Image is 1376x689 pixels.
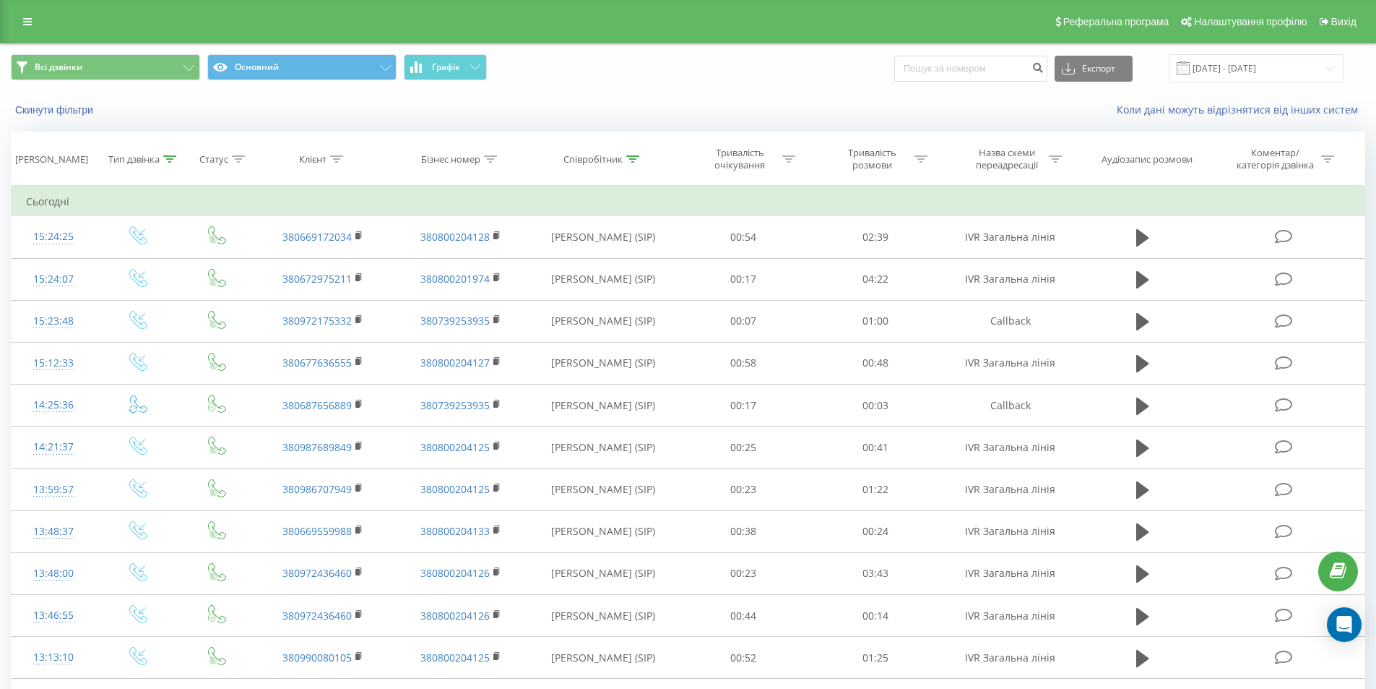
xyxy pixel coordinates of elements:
td: IVR Загальна лінія [941,216,1078,258]
span: Всі дзвінки [35,61,82,73]
div: Назва схеми переадресації [968,147,1045,171]
td: 00:23 [678,552,810,594]
div: Бізнес номер [421,153,480,166]
div: 13:46:55 [26,602,82,630]
td: Callback [941,300,1078,342]
a: 380986707949 [282,482,352,496]
td: IVR Загальна лінія [941,468,1078,510]
a: 380972436460 [282,609,352,622]
td: 03:43 [810,552,942,594]
td: 00:44 [678,595,810,637]
a: 380800204133 [420,524,490,538]
td: [PERSON_NAME] (SIP) [529,342,678,384]
div: 13:59:57 [26,476,82,504]
div: Статус [199,153,228,166]
td: IVR Загальна лінія [941,510,1078,552]
a: 380687656889 [282,398,352,412]
td: Сьогодні [12,187,1365,216]
div: Клієнт [299,153,326,166]
a: 380800204127 [420,356,490,369]
td: 00:41 [810,427,942,468]
td: 00:58 [678,342,810,384]
td: Callback [941,385,1078,427]
td: [PERSON_NAME] (SIP) [529,510,678,552]
td: 00:38 [678,510,810,552]
td: 04:22 [810,258,942,300]
div: Open Intercom Messenger [1327,607,1362,642]
td: IVR Загальна лінія [941,427,1078,468]
td: 00:23 [678,468,810,510]
button: Основний [207,54,397,80]
a: 380672975211 [282,272,352,286]
td: 00:17 [678,385,810,427]
a: 380800204126 [420,609,490,622]
div: 15:23:48 [26,307,82,335]
td: [PERSON_NAME] (SIP) [529,468,678,510]
td: [PERSON_NAME] (SIP) [529,427,678,468]
a: 380800204125 [420,482,490,496]
a: 380972175332 [282,314,352,328]
td: 00:24 [810,510,942,552]
a: 380669172034 [282,230,352,244]
span: Налаштування профілю [1194,16,1307,27]
td: [PERSON_NAME] (SIP) [529,258,678,300]
td: 00:17 [678,258,810,300]
td: [PERSON_NAME] (SIP) [529,552,678,594]
td: 00:48 [810,342,942,384]
div: Тривалість очікування [701,147,779,171]
div: 14:21:37 [26,433,82,461]
td: IVR Загальна лінія [941,342,1078,384]
a: 380739253935 [420,314,490,328]
a: 380800204125 [420,651,490,664]
td: [PERSON_NAME] (SIP) [529,637,678,679]
td: [PERSON_NAME] (SIP) [529,595,678,637]
a: 380990080105 [282,651,352,664]
div: 13:13:10 [26,643,82,672]
a: 380800201974 [420,272,490,286]
td: [PERSON_NAME] (SIP) [529,385,678,427]
div: Аудіозапис розмови [1102,153,1193,166]
div: Тривалість розмови [834,147,911,171]
div: Співробітник [563,153,623,166]
button: Графік [404,54,487,80]
div: 14:25:36 [26,391,82,419]
td: 00:25 [678,427,810,468]
input: Пошук за номером [894,56,1047,82]
td: 02:39 [810,216,942,258]
div: 13:48:00 [26,560,82,588]
div: [PERSON_NAME] [15,153,88,166]
div: 15:12:33 [26,349,82,377]
div: Тип дзвінка [108,153,160,166]
td: IVR Загальна лінія [941,595,1078,637]
a: 380739253935 [420,398,490,412]
td: 01:00 [810,300,942,342]
td: 00:52 [678,637,810,679]
button: Експорт [1055,56,1133,82]
button: Скинути фільтри [11,103,100,116]
a: 380800204126 [420,566,490,580]
span: Реферальна програма [1063,16,1169,27]
a: 380987689849 [282,440,352,454]
a: 380677636555 [282,356,352,369]
a: 380800204125 [420,440,490,454]
td: IVR Загальна лінія [941,637,1078,679]
div: 13:48:37 [26,518,82,546]
td: IVR Загальна лінія [941,258,1078,300]
td: [PERSON_NAME] (SIP) [529,300,678,342]
td: 01:25 [810,637,942,679]
div: 15:24:07 [26,265,82,294]
td: [PERSON_NAME] (SIP) [529,216,678,258]
td: IVR Загальна лінія [941,552,1078,594]
td: 00:03 [810,385,942,427]
td: 01:22 [810,468,942,510]
td: 00:14 [810,595,942,637]
div: 15:24:25 [26,223,82,251]
a: 380800204128 [420,230,490,244]
a: Коли дані можуть відрізнятися вiд інших систем [1117,103,1365,116]
div: Коментар/категорія дзвінка [1233,147,1317,171]
a: 380669559988 [282,524,352,538]
span: Графік [432,62,460,72]
td: 00:54 [678,216,810,258]
span: Вихід [1331,16,1356,27]
button: Всі дзвінки [11,54,200,80]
